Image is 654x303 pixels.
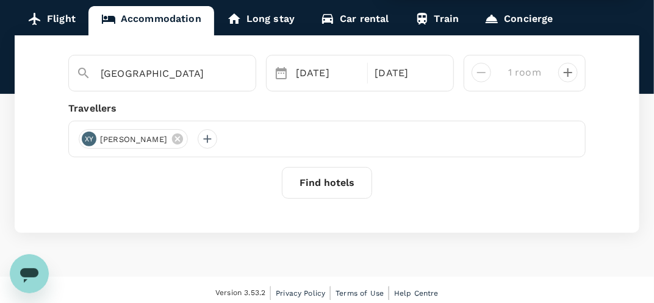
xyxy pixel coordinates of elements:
[558,63,578,82] button: decrease
[307,6,402,35] a: Car rental
[394,287,439,300] a: Help Centre
[336,287,384,300] a: Terms of Use
[88,6,214,35] a: Accommodation
[79,129,188,149] div: XY[PERSON_NAME]
[247,73,250,75] button: Open
[93,134,174,146] span: [PERSON_NAME]
[215,287,265,299] span: Version 3.53.2
[402,6,472,35] a: Train
[394,289,439,298] span: Help Centre
[336,289,384,298] span: Terms of Use
[82,132,96,146] div: XY
[214,6,307,35] a: Long stay
[101,64,214,83] input: Search cities, hotels, work locations
[282,167,372,199] button: Find hotels
[276,287,325,300] a: Privacy Policy
[370,61,444,85] div: [DATE]
[291,61,365,85] div: [DATE]
[276,289,325,298] span: Privacy Policy
[472,6,566,35] a: Concierge
[10,254,49,293] iframe: Button to launch messaging window
[15,6,88,35] a: Flight
[501,63,548,82] input: Add rooms
[68,101,586,116] div: Travellers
